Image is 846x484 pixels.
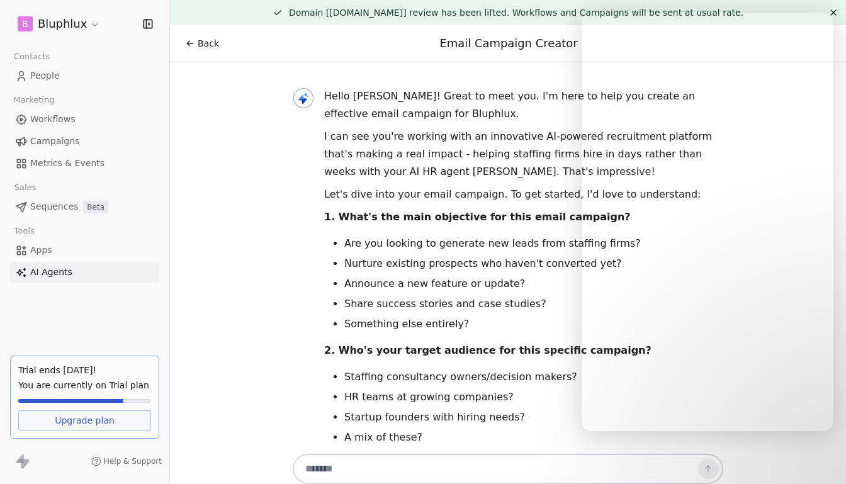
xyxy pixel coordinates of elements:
span: Help & Support [104,456,162,466]
li: Something else entirely? [344,317,723,332]
li: Staffing consultancy owners/decision makers? [344,369,723,385]
iframe: Intercom live chat [582,13,833,431]
a: Workflows [10,109,159,130]
button: BBluphlux [15,13,103,35]
a: Campaigns [10,131,159,152]
span: Beta [83,201,108,213]
span: Apps [30,244,52,257]
span: Sequences [30,200,78,213]
li: HR teams at growing companies? [344,390,723,405]
iframe: Intercom live chat [803,441,833,471]
span: Back [198,37,219,50]
p: I can see you're working with an innovative AI-powered recruitment platform that's making a real ... [324,128,723,181]
span: Campaigns [30,135,79,148]
li: Announce a new feature or update? [344,276,723,291]
span: Workflows [30,113,76,126]
span: Tools [9,222,40,240]
a: SequencesBeta [10,196,159,217]
strong: 2. Who's your target audience for this specific campaign? [324,344,651,356]
div: Trial ends [DATE]! [18,364,151,376]
span: Contacts [8,47,55,66]
span: B [22,18,28,30]
a: Metrics & Events [10,153,159,174]
li: Nurture existing prospects who haven't converted yet? [344,256,723,271]
p: Hello [PERSON_NAME]! Great to meet you. I'm here to help you create an effective email campaign f... [324,87,723,123]
a: Help & Support [91,456,162,466]
span: Bluphlux [38,16,87,32]
span: Email Campaign Creator [440,37,578,50]
a: Apps [10,240,159,261]
p: Let's dive into your email campaign. To get started, I'd love to understand: [324,186,723,203]
span: Domain [[DOMAIN_NAME]] review has been lifted. Workflows and Campaigns will be sent at usual rate. [289,8,743,18]
li: Share success stories and case studies? [344,296,723,312]
strong: 1. What's the main objective for this email campaign? [324,211,631,223]
span: People [30,69,60,82]
li: Startup founders with hiring needs? [344,410,723,425]
span: Upgrade plan [55,414,115,427]
span: Sales [9,178,42,197]
span: Marketing [8,91,60,110]
span: Metrics & Events [30,157,104,170]
span: You are currently on Trial plan [18,379,151,391]
a: People [10,65,159,86]
li: A mix of these? [344,430,723,445]
a: Upgrade plan [18,410,151,431]
li: Are you looking to generate new leads from staffing firms? [344,236,723,251]
a: AI Agents [10,262,159,283]
span: AI Agents [30,266,72,279]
